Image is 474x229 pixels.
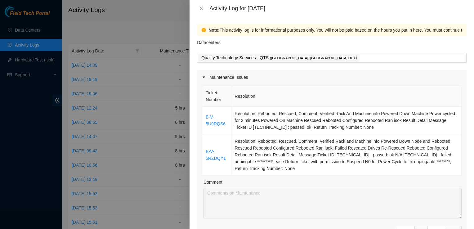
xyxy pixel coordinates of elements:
[270,56,355,60] span: ( [GEOGRAPHIC_DATA], [GEOGRAPHIC_DATA] DC1
[203,179,222,186] label: Comment
[197,36,220,46] p: Datacenters
[209,5,467,12] div: Activity Log for [DATE]
[202,28,206,32] span: exclamation-circle
[199,6,204,11] span: close
[203,188,462,218] textarea: Comment
[208,27,220,34] strong: Note:
[202,75,206,79] span: caret-right
[202,86,231,107] th: Ticket Number
[206,149,226,161] a: B-V-5RZDQY1
[206,115,226,126] a: B-V-5U9RQS6
[231,134,462,176] td: Resolution: Rebooted, Rescued, Comment: Verified Rack and Machine info Powered Down Node and Rebo...
[231,86,462,107] th: Resolution
[201,54,357,61] p: Quality Technology Services - QTS )
[197,6,206,11] button: Close
[197,70,467,84] div: Maintenance Issues
[231,107,462,134] td: Resolution: Rebooted, Rescued, Comment: Verified Rack And Machine info Powered Down Machine Power...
